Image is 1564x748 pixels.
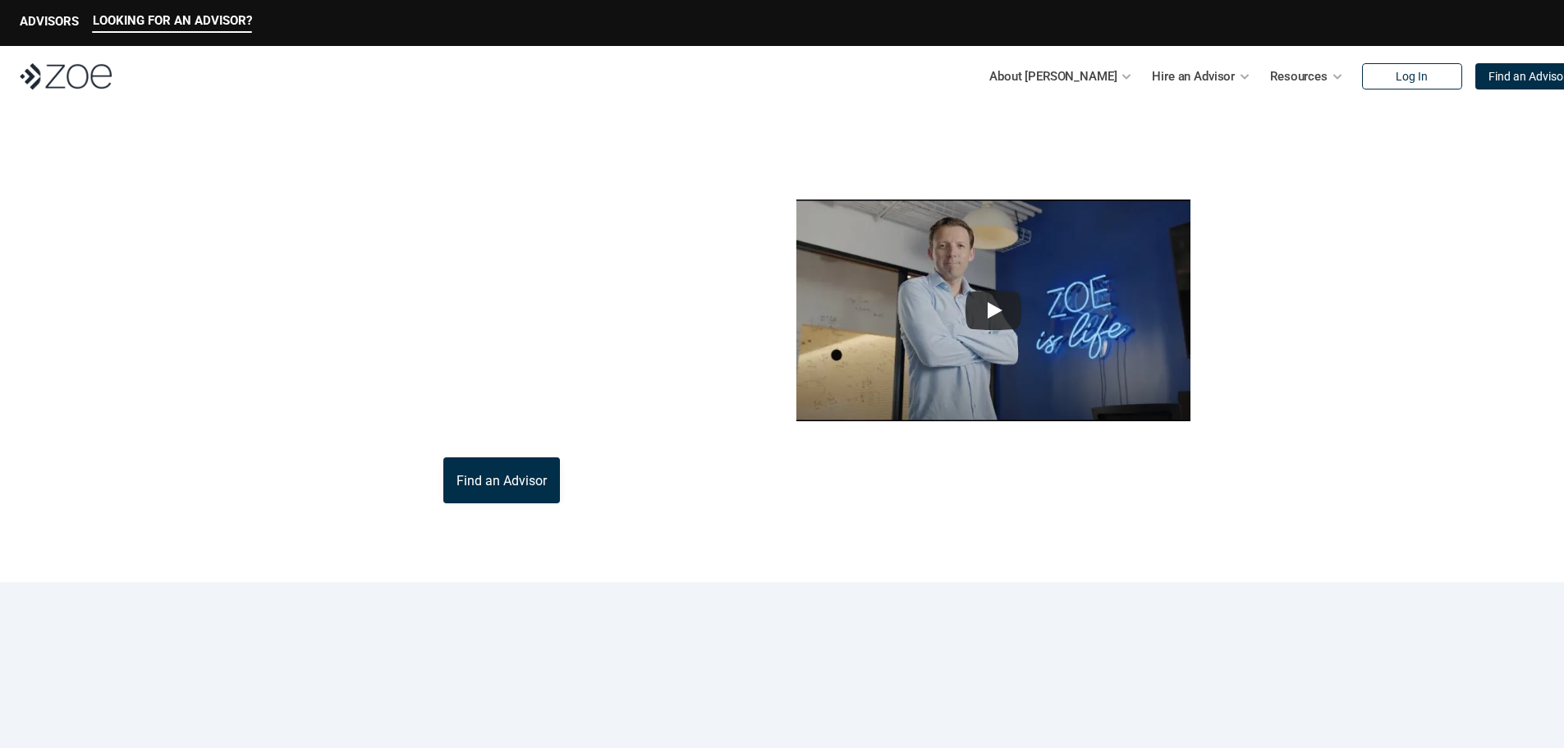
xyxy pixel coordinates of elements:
p: Log In [1396,70,1428,84]
p: This video is not investment advice and should not be relied on for such advice or as a substitut... [713,431,1275,451]
p: Find an Advisor [456,473,547,489]
p: What is [PERSON_NAME]? [290,146,680,241]
a: Log In [1362,63,1462,89]
p: Hire an Advisor [1152,64,1235,89]
p: About [PERSON_NAME] [989,64,1117,89]
img: sddefault.webp [796,200,1190,421]
p: [PERSON_NAME] is the modern wealth platform that allows you to find, hire, and work with vetted i... [290,260,713,339]
p: Through [PERSON_NAME]’s platform, you can connect with trusted financial advisors across [GEOGRAP... [290,359,713,438]
a: Find an Advisor [443,457,560,503]
p: Resources [1270,64,1328,89]
p: ADVISORS [20,14,79,29]
button: Play [965,291,1021,330]
p: LOOKING FOR AN ADVISOR? [93,13,252,28]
